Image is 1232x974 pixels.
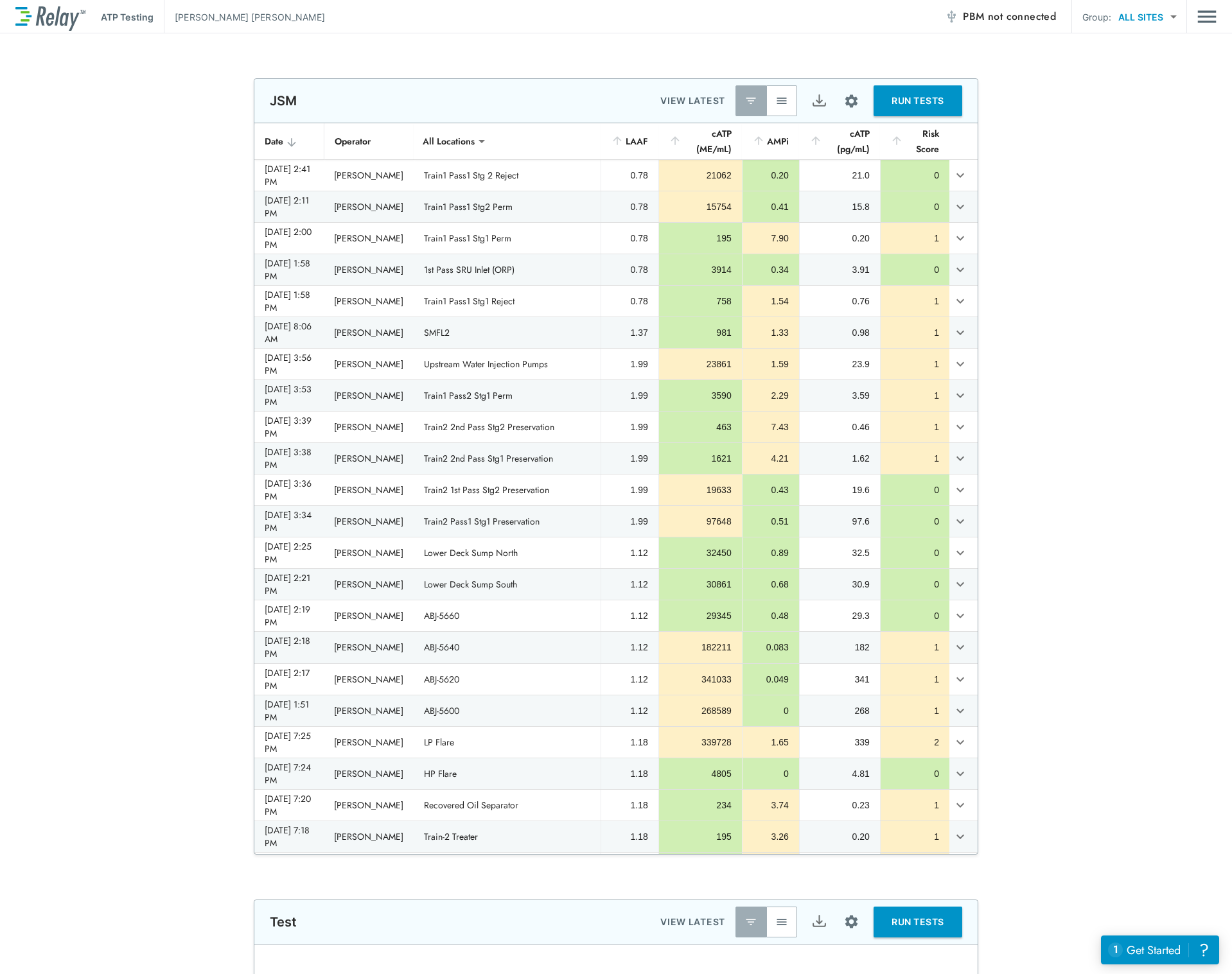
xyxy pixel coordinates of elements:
[612,232,648,245] div: 0.78
[669,232,732,245] div: 195
[753,546,789,559] div: 0.89
[891,736,939,749] div: 2
[612,358,648,370] div: 1.99
[270,914,297,930] p: Test
[753,830,789,843] div: 3.26
[265,194,313,220] div: [DATE] 2:11 PM
[669,126,732,157] div: cATP (ME/mL)
[414,569,600,600] td: Lower Deck Sump South
[612,421,648,433] div: 1.99
[940,4,1061,30] button: PBM not connected
[414,349,600,379] td: Upstream Water Injection Pumps
[1197,4,1217,29] img: Drawer Icon
[265,257,313,283] div: [DATE] 1:58 PM
[669,641,732,654] div: 182211
[669,799,732,812] div: 234
[753,641,789,654] div: 0.083
[612,295,648,308] div: 0.78
[810,421,870,433] div: 0.46
[949,763,971,785] button: expand row
[414,317,600,348] td: SMFL2
[874,85,962,116] button: RUN TESTS
[810,452,870,465] div: 1.62
[753,358,789,370] div: 1.59
[265,383,313,408] div: [DATE] 3:53 PM
[834,84,868,118] button: Site setup
[752,134,789,149] div: AMPi
[265,414,313,440] div: [DATE] 3:39 PM
[744,94,757,107] img: Latest
[612,578,648,591] div: 1.12
[611,134,648,149] div: LAAF
[612,673,648,686] div: 1.12
[335,134,403,149] div: Operator
[324,853,414,883] td: [PERSON_NAME]
[254,123,324,160] th: Date
[414,380,600,411] td: Train1 Pass2 Stg1 Perm
[265,571,313,597] div: [DATE] 2:21 PM
[949,322,971,344] button: expand row
[669,421,732,433] div: 463
[324,821,414,852] td: [PERSON_NAME]
[612,767,648,780] div: 1.18
[265,446,313,471] div: [DATE] 3:38 PM
[949,416,971,438] button: expand row
[753,389,789,402] div: 2.29
[265,320,313,345] div: [DATE] 8:06 AM
[949,510,971,532] button: expand row
[669,736,732,749] div: 339728
[891,421,939,433] div: 1
[265,729,313,755] div: [DATE] 7:25 PM
[324,191,414,222] td: [PERSON_NAME]
[324,727,414,758] td: [PERSON_NAME]
[949,448,971,469] button: expand row
[669,295,732,308] div: 758
[949,196,971,218] button: expand row
[414,443,600,474] td: Train2 2nd Pass Stg1 Preservation
[949,573,971,595] button: expand row
[949,542,971,564] button: expand row
[834,905,868,939] button: Site setup
[874,907,962,937] button: RUN TESTS
[414,191,600,222] td: Train1 Pass1 Stg2 Perm
[265,540,313,566] div: [DATE] 2:25 PM
[265,162,313,188] div: [DATE] 2:41 PM
[891,358,939,370] div: 1
[891,673,939,686] div: 1
[669,609,732,622] div: 29345
[775,916,788,928] img: View All
[810,609,870,622] div: 29.3
[265,603,313,629] div: [DATE] 2:19 PM
[324,600,414,631] td: [PERSON_NAME]
[612,483,648,496] div: 1.99
[843,914,859,930] img: Settings Icon
[612,515,648,528] div: 1.99
[988,9,1056,24] span: not connected
[612,263,648,276] div: 0.78
[810,515,870,528] div: 97.6
[660,93,725,109] p: VIEW LATEST
[949,636,971,658] button: expand row
[945,10,958,23] img: Offline Icon
[891,200,939,213] div: 0
[891,263,939,276] div: 0
[810,389,870,402] div: 3.59
[669,767,732,780] div: 4805
[669,169,732,182] div: 21062
[324,443,414,474] td: [PERSON_NAME]
[949,605,971,627] button: expand row
[810,578,870,591] div: 30.9
[891,546,939,559] div: 0
[809,126,870,157] div: cATP (pg/mL)
[324,412,414,442] td: [PERSON_NAME]
[949,731,971,753] button: expand row
[891,799,939,812] div: 1
[324,664,414,695] td: [PERSON_NAME]
[265,761,313,787] div: [DATE] 7:24 PM
[414,286,600,317] td: Train1 Pass1 Stg1 Reject
[891,641,939,654] div: 1
[810,830,870,843] div: 0.20
[324,632,414,663] td: [PERSON_NAME]
[1082,10,1111,24] p: Group:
